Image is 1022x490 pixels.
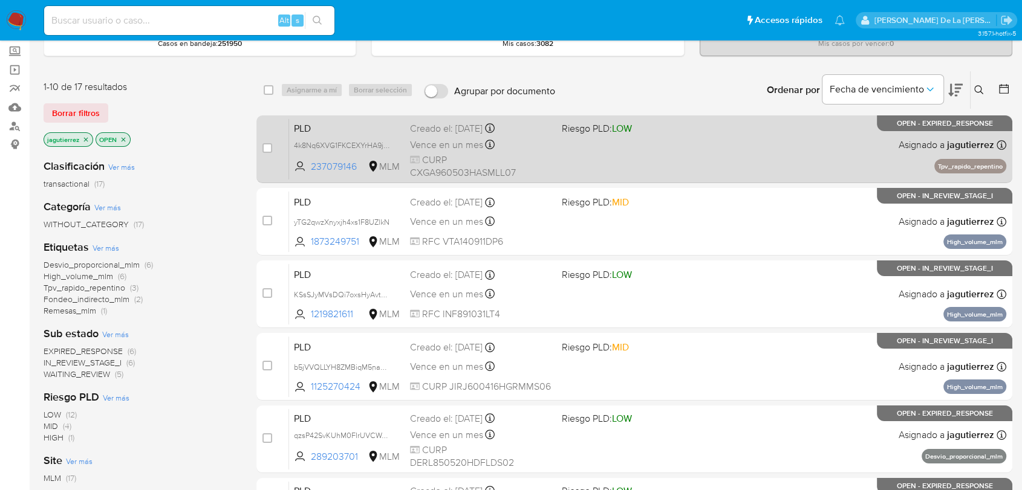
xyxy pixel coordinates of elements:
[296,15,299,26] span: s
[1000,14,1013,27] a: Salir
[279,15,289,26] span: Alt
[977,28,1016,38] span: 3.157.1-hotfix-5
[305,12,330,29] button: search-icon
[874,15,997,26] p: javier.gutierrez@mercadolibre.com.mx
[755,14,822,27] span: Accesos rápidos
[44,13,334,28] input: Buscar usuario o caso...
[835,15,845,25] a: Notificaciones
